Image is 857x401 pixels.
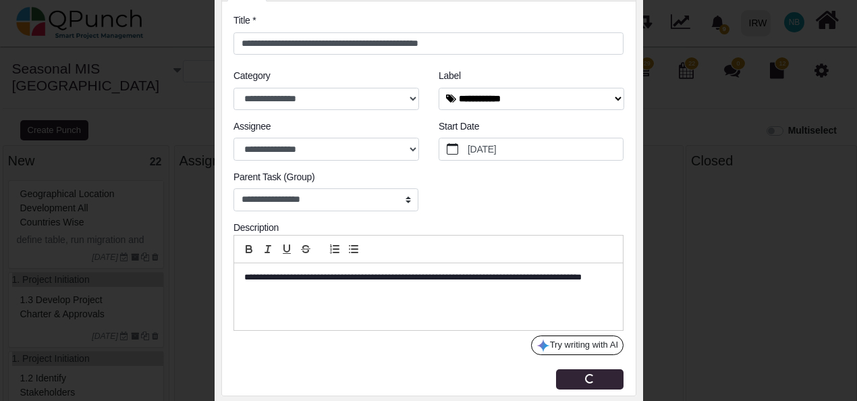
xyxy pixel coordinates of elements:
button: Try writing with AI [531,336,624,356]
label: [DATE] [466,138,624,160]
legend: Start Date [439,119,624,138]
legend: Assignee [233,119,418,138]
button: calendar [439,138,466,160]
div: Description [233,221,624,235]
label: Title * [233,14,256,28]
legend: Label [439,69,624,87]
legend: Parent Task (Group) [233,170,418,188]
img: google-gemini-icon.8b74464.png [536,339,550,352]
legend: Category [233,69,418,87]
svg: calendar [447,143,459,155]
